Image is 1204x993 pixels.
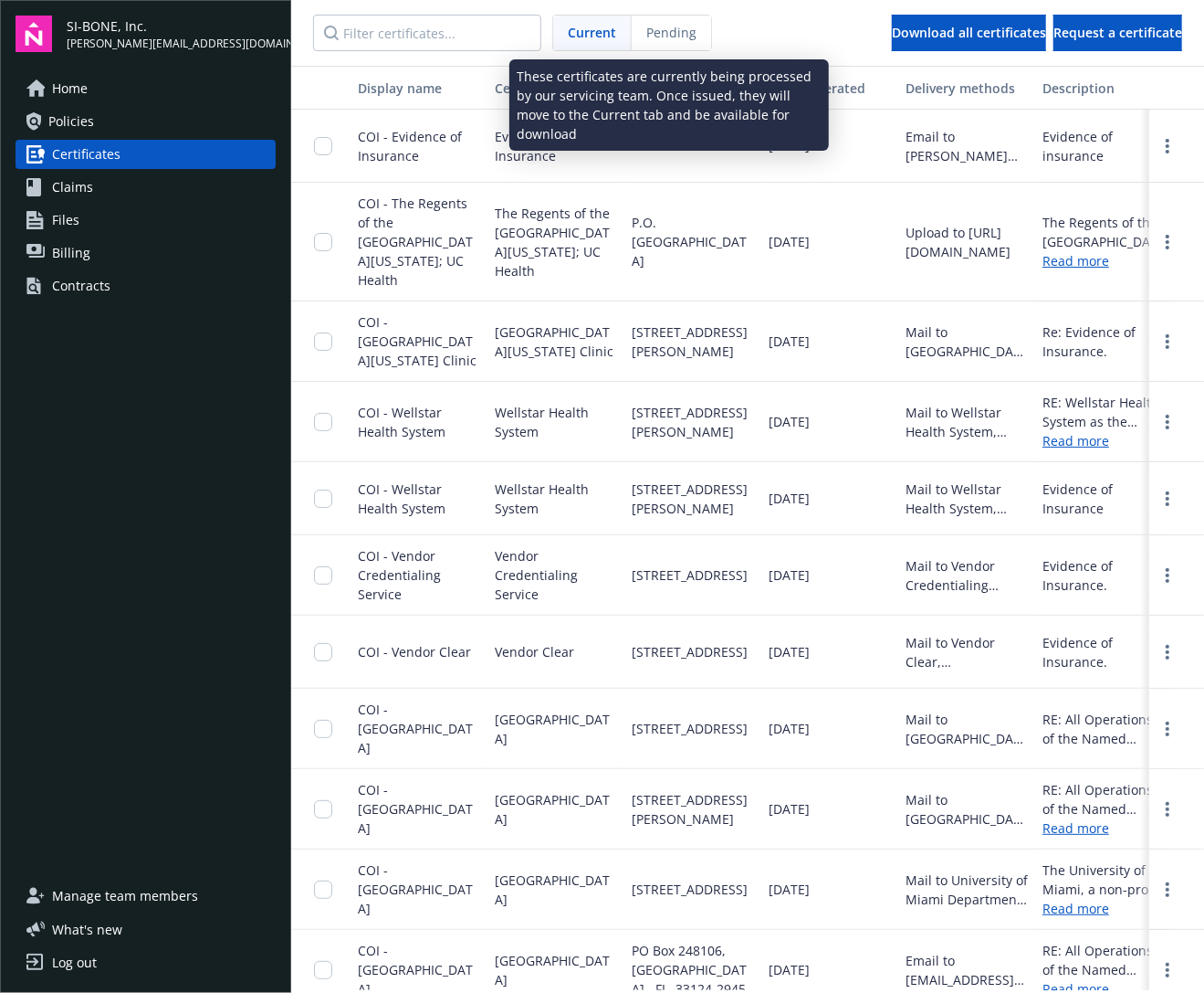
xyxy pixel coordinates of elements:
[52,882,198,911] span: Manage team members
[898,66,1035,110] button: Delivery methods
[495,710,617,748] span: [GEOGRAPHIC_DATA]
[1157,879,1178,901] a: more
[52,206,79,235] span: Files
[314,233,332,251] input: Toggle Row Selected
[568,23,616,42] span: Current
[906,223,1028,261] div: Upload to [URL][DOMAIN_NAME]
[906,951,1028,989] div: Email to [EMAIL_ADDRESS][DOMAIN_NAME]
[646,23,696,42] span: Pending
[632,403,754,441] span: [STREET_ADDRESS][PERSON_NAME]
[632,642,748,661] span: [STREET_ADDRESS]
[487,66,624,110] button: Cert holder name
[358,781,473,837] span: COI - [GEOGRAPHIC_DATA]
[495,642,574,661] span: Vendor Clear
[632,565,748,585] span: [STREET_ADDRESS]
[358,79,480,98] div: Display name
[1157,331,1178,353] a: more
[769,960,810,979] span: [DATE]
[314,881,332,899] input: Toggle Row Selected
[495,322,617,361] span: [GEOGRAPHIC_DATA][US_STATE] Clinic
[52,948,97,977] div: Log out
[632,322,754,361] span: [STREET_ADDRESS][PERSON_NAME]
[1157,959,1178,981] a: more
[1042,431,1165,450] a: Read more
[52,140,120,169] span: Certificates
[769,489,810,508] span: [DATE]
[1042,322,1165,361] div: Re: Evidence of Insurance.
[906,79,1028,98] div: Delivery methods
[314,643,332,661] input: Toggle Row Selected
[495,871,617,909] span: [GEOGRAPHIC_DATA]
[632,880,748,899] span: [STREET_ADDRESS]
[1157,411,1178,433] a: more
[1042,213,1165,251] div: The Regents of the [GEOGRAPHIC_DATA][US_STATE] is included as additional insured under the genera...
[358,643,471,660] span: COI - Vendor Clear
[1035,66,1172,110] button: Description
[1042,393,1165,431] div: RE: Wellstar Health System as the Certificate Holder with respects to General Liability, per poli...
[358,404,445,440] span: COI - Wellstar Health System
[1042,251,1165,270] a: Read more
[48,107,94,136] span: Policies
[1042,941,1165,979] div: RE: All Operations of the Named Insured. University of Miami, A Non-Profit Corporation is include...
[16,140,276,169] a: Certificates
[769,565,810,585] span: [DATE]
[314,800,332,819] input: Toggle Row Selected
[906,127,1028,165] div: Email to [PERSON_NAME][EMAIL_ADDRESS][DOMAIN_NAME]
[1053,24,1182,41] span: Request a certificate
[769,232,810,251] span: [DATE]
[16,920,152,939] button: What's new
[314,137,332,155] input: Toggle Row Selected
[906,322,1028,361] div: Mail to [GEOGRAPHIC_DATA][US_STATE] DBA [GEOGRAPHIC_DATA][US_STATE][STREET_ADDRESS][PERSON_NAME]
[1042,819,1165,838] a: Read more
[358,547,441,603] span: COI - Vendor Credentialing Service
[906,790,1028,829] div: Mail to [GEOGRAPHIC_DATA], [STREET_ADDRESS][PERSON_NAME]
[67,16,276,52] button: SI-BONE, Inc.[PERSON_NAME][EMAIL_ADDRESS][DOMAIN_NAME]
[769,642,810,661] span: [DATE]
[52,238,90,268] span: Billing
[52,271,110,301] div: Contracts
[314,961,332,979] input: Toggle Row Selected
[52,920,122,939] span: What ' s new
[67,16,276,36] span: SI-BONE, Inc.
[16,107,276,136] a: Policies
[16,882,276,911] a: Manage team members
[1042,556,1165,595] div: Evidence of Insurance.
[314,413,332,431] input: Toggle Row Selected
[313,15,541,51] input: Filter certificates...
[358,701,473,756] span: COI - [GEOGRAPHIC_DATA]
[769,880,810,899] span: [DATE]
[16,206,276,235] a: Files
[1042,79,1165,98] div: Description
[495,546,617,604] span: Vendor Credentialing Service
[358,128,462,164] span: COI - Evidence of Insurance
[1157,718,1178,740] a: more
[632,16,711,50] span: Pending
[16,74,276,103] a: Home
[769,332,810,351] span: [DATE]
[52,74,88,103] span: Home
[1042,861,1165,899] div: The University of Miami, a non-profit corporation, is named as an additional insured with respect...
[495,204,617,280] span: The Regents of the [GEOGRAPHIC_DATA][US_STATE]; UC Health
[1042,127,1165,165] div: Evidence of insurance
[1157,231,1178,253] a: more
[1157,135,1178,157] a: more
[906,556,1028,595] div: Mail to Vendor Credentialing Service, [STREET_ADDRESS]
[314,490,332,508] input: Toggle Row Selected
[495,480,617,518] span: Wellstar Health System
[892,15,1046,51] button: Download all certificates
[495,403,617,441] span: Wellstar Health System
[769,719,810,738] span: [DATE]
[67,36,276,52] span: [PERSON_NAME][EMAIL_ADDRESS][DOMAIN_NAME]
[358,861,473,917] span: COI - [GEOGRAPHIC_DATA]
[495,79,597,98] div: Cert holder name
[1042,899,1165,918] a: Read more
[314,720,332,738] input: Toggle Row Selected
[906,871,1028,909] div: Mail to University of Miami Department of Risk Management, [GEOGRAPHIC_DATA]-2945
[906,480,1028,518] div: Mail to Wellstar Health System, [STREET_ADDRESS][PERSON_NAME]
[1042,780,1165,819] div: RE: All Operations of the Named Insured. University of Miami is included as Additional Insured as...
[632,719,748,738] span: [STREET_ADDRESS]
[761,66,898,110] button: Date generated
[632,790,754,829] span: [STREET_ADDRESS][PERSON_NAME]
[16,238,276,268] a: Billing
[52,173,93,202] span: Claims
